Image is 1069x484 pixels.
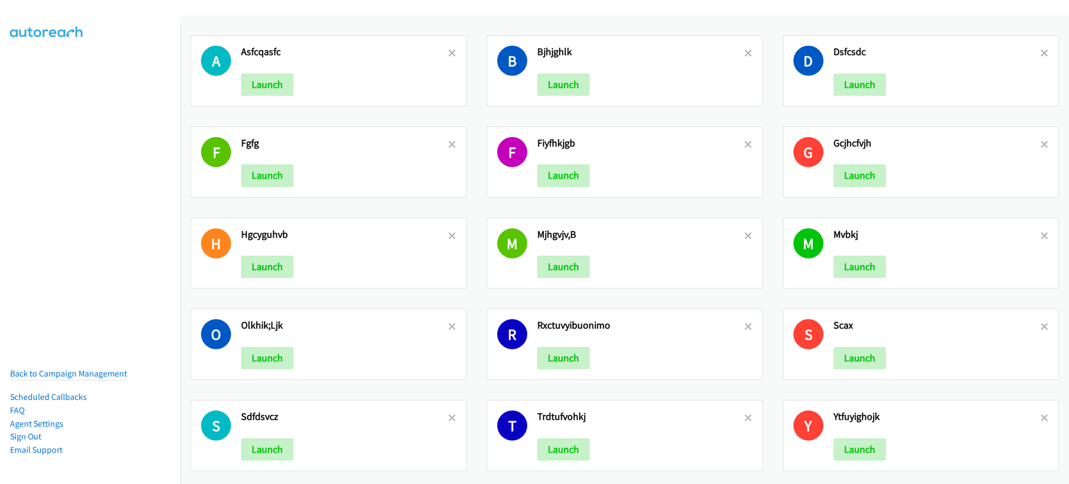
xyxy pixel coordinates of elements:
button: Launch [241,74,293,96]
h2: Fiyfhkjgb [537,137,744,150]
a: Email Support [10,444,62,455]
h1: D [793,46,823,76]
h1: R [497,319,527,349]
h1: Y [793,410,823,441]
h1: F [201,137,231,167]
h2: Dsfcsdc [833,46,1041,58]
h2: Hgcyguhvb [241,228,448,241]
a: Back to Campaign Management [10,368,127,379]
button: Launch [537,347,590,369]
button: Launch [833,164,886,187]
h1: A [201,46,231,76]
button: Launch [537,74,590,96]
button: Launch [537,164,590,187]
h1: B [497,46,527,76]
h2: Bjhjghlk [537,46,744,58]
h1: H [201,228,231,258]
h1: G [793,137,823,167]
h2: Mjhgvjv,B [537,228,744,241]
button: Launch [537,438,590,461]
button: Launch [833,438,886,461]
a: Scheduled Callbacks [10,392,87,402]
button: Launch [833,74,886,96]
button: Launch [833,256,886,278]
button: Launch [241,438,293,461]
h2: Asfcqasfc [241,46,448,58]
button: Launch [537,256,590,278]
h2: Mvbkj [833,228,1041,241]
h2: Ytfuyighojk [833,410,1041,423]
h2: Rxctuvyibuonimo [537,319,744,332]
h2: Trdtufvohkj [537,410,744,423]
button: Launch [241,256,293,278]
a: FAQ [10,405,24,415]
button: Launch [833,347,886,369]
button: Launch [241,164,293,187]
h2: Scax [833,319,1041,332]
h1: T [497,410,527,441]
h2: Gcjhcfvjh [833,137,1041,150]
h1: M [793,228,823,258]
h1: S [793,319,823,349]
h1: S [201,410,231,441]
h1: O [201,319,231,349]
a: Sign Out [10,431,41,442]
button: Launch [241,347,293,369]
h2: Sdfdsvcz [241,410,448,423]
h1: M [497,228,527,258]
h2: Olkhik;Ljk [241,319,448,332]
a: Agent Settings [10,418,63,429]
h1: F [497,137,527,167]
h2: Fgfg [241,137,448,150]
